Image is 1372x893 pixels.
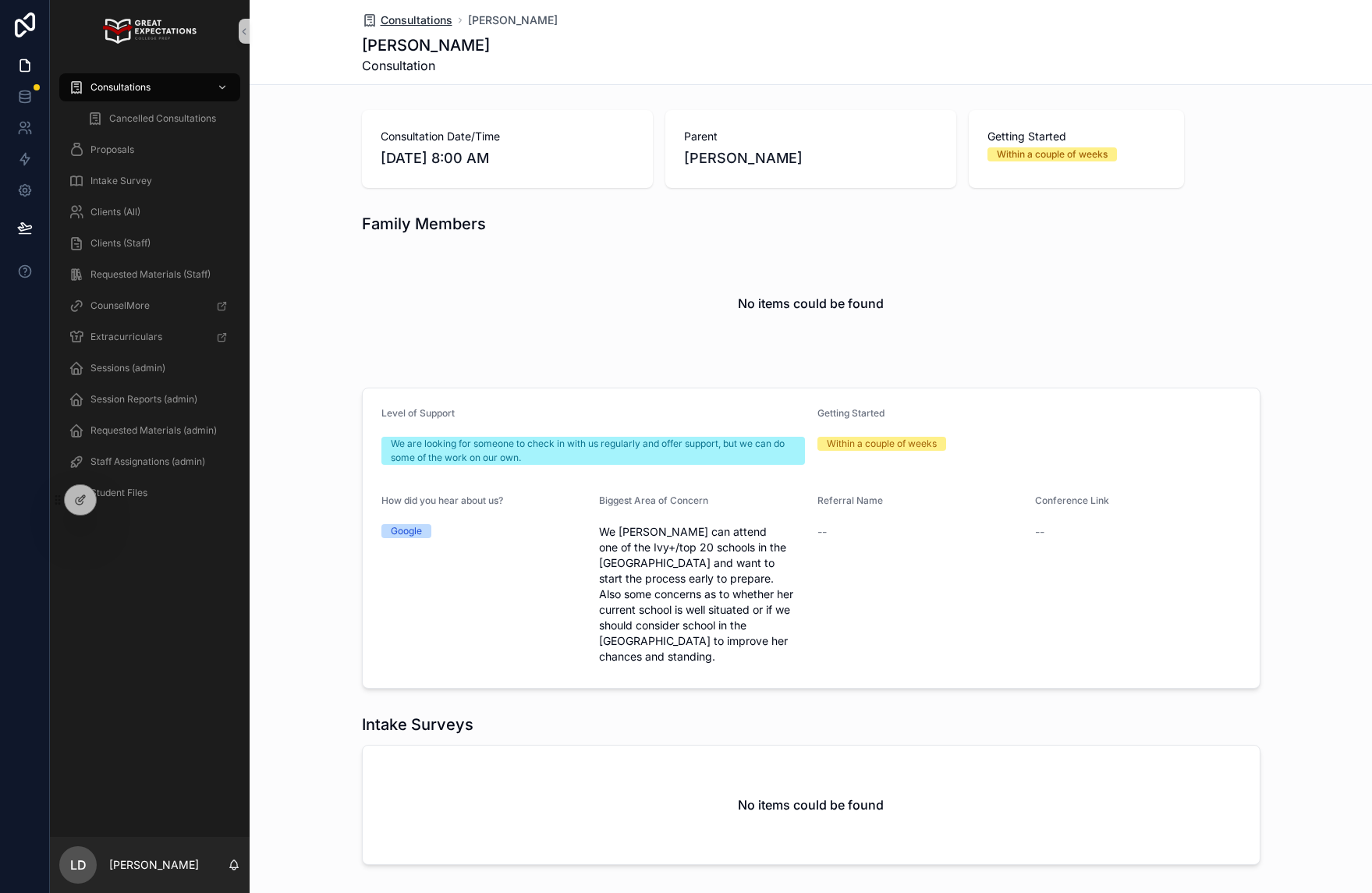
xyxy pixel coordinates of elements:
span: How did you hear about us? [381,494,503,506]
a: Requested Materials (Staff) [59,260,240,289]
span: [DATE] 8:00 AM [381,147,634,169]
span: Clients (Staff) [90,237,151,250]
span: Referral Name [817,494,883,506]
h2: No items could be found [738,796,884,814]
span: Conference Link [1035,494,1109,506]
span: -- [817,524,827,540]
a: Intake Survey [59,167,240,195]
span: Extracurriculars [90,331,162,343]
a: Extracurriculars [59,323,240,351]
h1: Intake Surveys [362,714,473,735]
a: Student Files [59,479,240,507]
span: Requested Materials (Staff) [90,268,211,281]
h1: [PERSON_NAME] [362,34,490,56]
span: Getting Started [817,407,885,419]
span: Consultation Date/Time [381,129,634,144]
div: Google [391,524,422,538]
div: We are looking for someone to check in with us regularly and offer support, but we can do some of... [391,437,796,465]
p: [PERSON_NAME] [109,857,199,873]
a: Sessions (admin) [59,354,240,382]
span: Intake Survey [90,175,152,187]
a: Cancelled Consultations [78,105,240,133]
span: Consultations [90,81,151,94]
span: Proposals [90,144,134,156]
span: Student Files [90,487,147,499]
div: Within a couple of weeks [827,437,937,451]
span: [PERSON_NAME] [684,147,938,169]
span: Consultations [381,12,452,28]
a: Proposals [59,136,240,164]
a: CounselMore [59,292,240,320]
a: Consultations [362,12,452,28]
span: Consultation [362,56,490,75]
span: We [PERSON_NAME] can attend one of the Ivy+/top 20 schools in the [GEOGRAPHIC_DATA] and want to s... [599,524,805,664]
span: Requested Materials (admin) [90,424,217,437]
a: [PERSON_NAME] [468,12,558,28]
span: CounselMore [90,299,150,312]
a: Staff Assignations (admin) [59,448,240,476]
span: Cancelled Consultations [109,112,216,125]
span: Parent [684,129,938,144]
span: Staff Assignations (admin) [90,455,205,468]
span: Biggest Area of Concern [599,494,708,506]
span: LD [70,856,87,874]
img: App logo [103,19,196,44]
div: Within a couple of weeks [997,147,1108,161]
a: Consultations [59,73,240,101]
a: Session Reports (admin) [59,385,240,413]
span: Getting Started [987,129,1165,144]
a: Clients (Staff) [59,229,240,257]
span: Session Reports (admin) [90,393,197,406]
a: Requested Materials (admin) [59,416,240,445]
div: scrollable content [50,62,250,527]
h2: No items could be found [738,294,884,313]
span: Level of Support [381,407,455,419]
h1: Family Members [362,213,486,235]
span: Sessions (admin) [90,362,165,374]
a: Clients (All) [59,198,240,226]
span: Clients (All) [90,206,140,218]
span: -- [1035,524,1044,540]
